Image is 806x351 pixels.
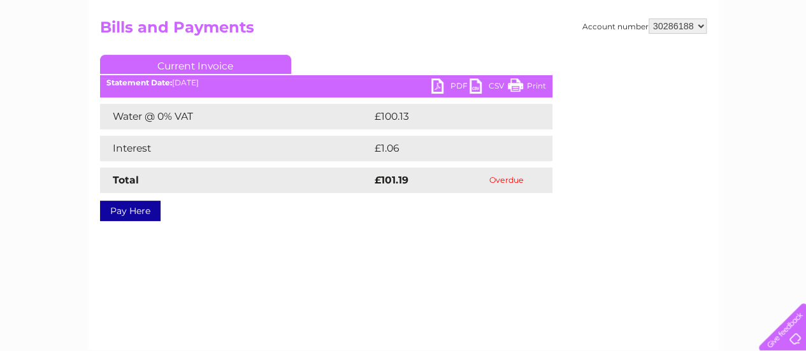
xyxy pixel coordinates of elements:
a: PDF [431,78,470,97]
a: Pay Here [100,201,161,221]
td: Water @ 0% VAT [100,104,371,129]
a: 0333 014 3131 [566,6,654,22]
a: Current Invoice [100,55,291,74]
td: Overdue [461,168,552,193]
h2: Bills and Payments [100,18,707,43]
a: Print [508,78,546,97]
div: [DATE] [100,78,552,87]
a: Log out [764,54,794,64]
b: Statement Date: [106,78,172,87]
a: Blog [695,54,714,64]
img: logo.png [28,33,93,72]
strong: Total [113,174,139,186]
a: Telecoms [649,54,687,64]
td: £100.13 [371,104,528,129]
strong: £101.19 [375,174,408,186]
div: Account number [582,18,707,34]
td: £1.06 [371,136,522,161]
a: Contact [721,54,752,64]
div: Clear Business is a trading name of Verastar Limited (registered in [GEOGRAPHIC_DATA] No. 3667643... [103,7,705,62]
a: Water [582,54,606,64]
a: CSV [470,78,508,97]
td: Interest [100,136,371,161]
a: Energy [614,54,642,64]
